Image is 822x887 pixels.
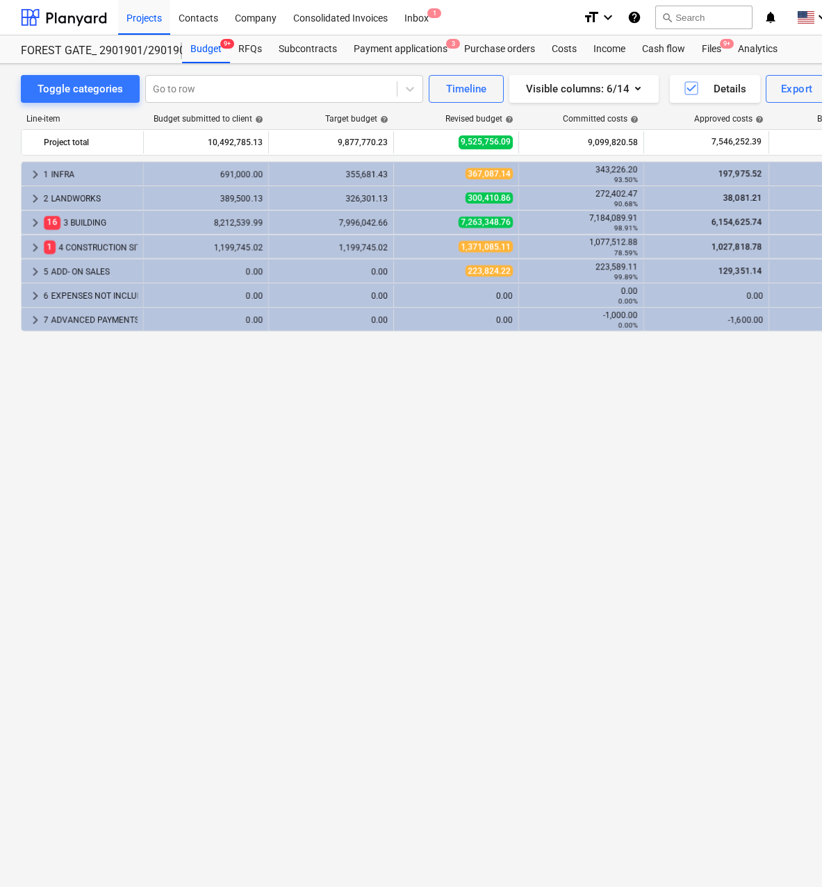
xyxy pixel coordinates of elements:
[230,35,270,63] a: RFQs
[149,242,263,252] div: 1,199,745.02
[44,309,138,331] div: 7 ADVANCED PAYMENTS AND PENALTY
[525,213,638,233] div: 7,184,089.91
[270,35,345,63] a: Subcontracts
[44,240,56,254] span: 1
[614,249,638,256] small: 78.59%
[466,168,513,179] span: 367,087.14
[543,35,585,63] a: Costs
[429,75,504,103] button: Timeline
[502,115,513,124] span: help
[585,35,634,63] a: Income
[38,80,123,98] div: Toggle categories
[693,35,730,63] a: Files9+
[149,194,263,204] div: 389,500.13
[583,9,600,26] i: format_size
[614,224,638,232] small: 98.91%
[21,114,145,124] div: Line-item
[764,9,778,26] i: notifications
[27,239,44,256] span: keyboard_arrow_right
[44,212,138,234] div: 3 BUILDING
[427,8,441,18] span: 1
[44,285,138,307] div: 6 EXPENSES NOT INCLUDED IN BUDGET
[694,114,764,124] div: Approved costs
[27,288,44,304] span: keyboard_arrow_right
[325,114,388,124] div: Target budget
[154,114,263,124] div: Budget submitted to client
[730,35,786,63] a: Analytics
[274,194,388,204] div: 326,301.13
[683,80,746,98] div: Details
[614,273,638,281] small: 99.89%
[753,820,822,887] iframe: Chat Widget
[274,169,388,179] div: 355,681.43
[274,267,388,276] div: 0.00
[655,6,753,29] button: Search
[525,238,638,257] div: 1,077,512.88
[400,315,513,325] div: 0.00
[466,192,513,204] span: 300,410.86
[182,35,230,63] a: Budget9+
[149,131,263,154] div: 10,492,785.13
[717,266,763,276] span: 129,351.14
[634,35,693,63] a: Cash flow
[252,115,263,124] span: help
[149,291,263,301] div: 0.00
[466,265,513,276] span: 223,824.22
[21,44,165,58] div: FOREST GATE_ 2901901/2901902/2901903
[377,115,388,124] span: help
[149,169,263,179] div: 691,000.00
[274,131,388,154] div: 9,877,770.23
[525,286,638,306] div: 0.00
[720,39,734,49] span: 9+
[781,80,813,98] div: Export
[525,165,638,184] div: 343,226.20
[459,217,513,228] span: 7,263,348.76
[445,114,513,124] div: Revised budget
[182,35,230,63] div: Budget
[446,39,460,49] span: 3
[650,315,763,325] div: -1,600.00
[27,215,44,231] span: keyboard_arrow_right
[618,322,638,329] small: 0.00%
[525,262,638,281] div: 223,589.11
[44,163,138,185] div: 1 INFRA
[526,80,642,98] div: Visible columns : 6/14
[446,80,486,98] div: Timeline
[345,35,456,63] div: Payment applications
[525,310,638,330] div: -1,000.00
[600,9,616,26] i: keyboard_arrow_down
[670,75,760,103] button: Details
[274,218,388,228] div: 7,996,042.66
[27,166,44,183] span: keyboard_arrow_right
[456,35,543,63] a: Purchase orders
[27,190,44,207] span: keyboard_arrow_right
[274,315,388,325] div: 0.00
[27,312,44,329] span: keyboard_arrow_right
[274,242,388,252] div: 1,199,745.02
[614,200,638,208] small: 90.68%
[149,315,263,325] div: 0.00
[345,35,456,63] a: Payment applications3
[274,291,388,301] div: 0.00
[693,35,730,63] div: Files
[400,291,513,301] div: 0.00
[459,135,513,149] span: 9,525,756.09
[614,176,638,183] small: 93.50%
[618,297,638,305] small: 0.00%
[627,9,641,26] i: Knowledge base
[149,267,263,276] div: 0.00
[220,39,234,49] span: 9+
[710,217,763,227] span: 6,154,625.74
[722,193,763,203] span: 38,081.21
[525,189,638,208] div: 272,402.47
[44,131,138,154] div: Project total
[710,136,763,148] span: 7,546,252.39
